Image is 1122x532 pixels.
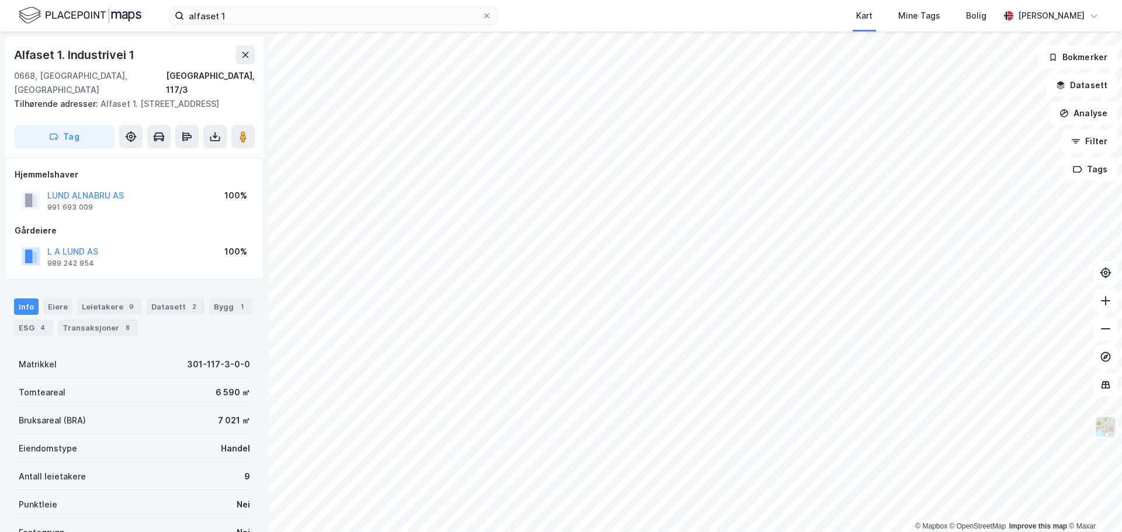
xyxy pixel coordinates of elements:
div: Handel [221,441,250,455]
input: Søk på adresse, matrikkel, gårdeiere, leietakere eller personer [184,7,482,25]
div: Eiendomstype [19,441,77,455]
div: Matrikkel [19,357,57,371]
div: Bygg [209,298,252,315]
img: Z [1095,416,1117,438]
div: Hjemmelshaver [15,168,254,182]
div: 100% [224,189,247,203]
a: OpenStreetMap [950,522,1006,530]
div: Mine Tags [898,9,940,23]
span: Tilhørende adresser: [14,99,101,109]
div: [GEOGRAPHIC_DATA], 117/3 [166,69,255,97]
div: 301-117-3-0-0 [187,357,250,371]
button: Datasett [1046,74,1117,97]
div: 6 590 ㎡ [216,385,250,399]
div: Eiere [43,298,72,315]
button: Bokmerker [1038,46,1117,69]
div: Antall leietakere [19,470,86,484]
div: Kontrollprogram for chat [1064,476,1122,532]
div: 991 693 009 [47,203,93,212]
div: Alfaset 1. [STREET_ADDRESS] [14,97,245,111]
div: 989 242 954 [47,259,94,268]
div: Alfaset 1. Industrivei 1 [14,46,137,64]
div: Info [14,298,39,315]
a: Improve this map [1009,522,1067,530]
div: Leietakere [77,298,142,315]
img: logo.f888ab2527a4732fd821a326f86c7f29.svg [19,5,141,26]
div: Nei [237,498,250,512]
div: Gårdeiere [15,224,254,238]
div: 8 [122,322,133,333]
button: Tag [14,125,115,148]
div: Bruksareal (BRA) [19,413,86,427]
div: 9 [126,301,137,312]
div: 7 021 ㎡ [218,413,250,427]
button: Tags [1063,158,1117,181]
a: Mapbox [915,522,947,530]
div: 1 [236,301,248,312]
button: Filter [1061,130,1117,153]
div: Tomteareal [19,385,65,399]
div: 100% [224,245,247,259]
div: 4 [37,322,49,333]
div: [PERSON_NAME] [1018,9,1085,23]
div: Bolig [966,9,986,23]
div: Datasett [147,298,205,315]
div: 9 [244,470,250,484]
div: 0668, [GEOGRAPHIC_DATA], [GEOGRAPHIC_DATA] [14,69,166,97]
div: 2 [188,301,200,312]
div: ESG [14,319,53,336]
iframe: Chat Widget [1064,476,1122,532]
div: Transaksjoner [58,319,138,336]
div: Punktleie [19,498,57,512]
button: Analyse [1050,102,1117,125]
div: Kart [856,9,872,23]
